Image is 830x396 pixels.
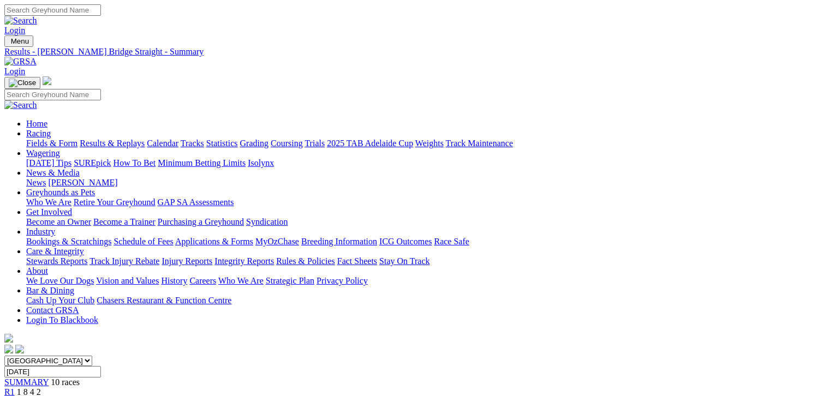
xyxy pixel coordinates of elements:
a: Care & Integrity [26,247,84,256]
a: Tracks [181,139,204,148]
a: Get Involved [26,207,72,217]
a: Racing [26,129,51,138]
a: Chasers Restaurant & Function Centre [97,296,231,305]
div: Get Involved [26,217,826,227]
img: facebook.svg [4,345,13,353]
a: Cash Up Your Club [26,296,94,305]
a: Privacy Policy [317,276,368,285]
a: Coursing [271,139,303,148]
span: Menu [11,37,29,45]
button: Toggle navigation [4,77,40,89]
a: Fact Sheets [337,256,377,266]
a: Track Injury Rebate [89,256,159,266]
img: Search [4,100,37,110]
a: Vision and Values [96,276,159,285]
div: Racing [26,139,826,148]
a: 2025 TAB Adelaide Cup [327,139,413,148]
div: News & Media [26,178,826,188]
a: Strategic Plan [266,276,314,285]
a: Bar & Dining [26,286,74,295]
a: ICG Outcomes [379,237,432,246]
img: logo-grsa-white.png [43,76,51,85]
a: SUREpick [74,158,111,167]
a: Race Safe [434,237,469,246]
span: 10 races [51,377,80,387]
a: Results - [PERSON_NAME] Bridge Straight - Summary [4,47,826,57]
a: Isolynx [248,158,274,167]
a: Become an Owner [26,217,91,226]
input: Select date [4,366,101,377]
a: Calendar [147,139,178,148]
a: Rules & Policies [276,256,335,266]
a: History [161,276,187,285]
div: Wagering [26,158,826,168]
a: Track Maintenance [446,139,513,148]
a: Who We Are [218,276,264,285]
a: Contact GRSA [26,305,79,315]
a: How To Bet [114,158,156,167]
div: Care & Integrity [26,256,826,266]
a: Login [4,26,25,35]
img: GRSA [4,57,37,67]
a: Bookings & Scratchings [26,237,111,246]
a: Login [4,67,25,76]
a: Wagering [26,148,60,158]
a: Weights [415,139,444,148]
a: Greyhounds as Pets [26,188,95,197]
a: MyOzChase [255,237,299,246]
a: Breeding Information [301,237,377,246]
a: Minimum Betting Limits [158,158,246,167]
div: About [26,276,826,286]
a: Who We Are [26,197,71,207]
a: [DATE] Tips [26,158,71,167]
a: Results & Replays [80,139,145,148]
img: logo-grsa-white.png [4,334,13,343]
a: Retire Your Greyhound [74,197,156,207]
a: Fields & Form [26,139,77,148]
a: Careers [189,276,216,285]
div: Industry [26,237,826,247]
a: Schedule of Fees [114,237,173,246]
a: Applications & Forms [175,237,253,246]
a: Integrity Reports [214,256,274,266]
a: Stay On Track [379,256,429,266]
a: News [26,178,46,187]
div: Greyhounds as Pets [26,197,826,207]
a: Home [26,119,47,128]
a: Become a Trainer [93,217,156,226]
a: Login To Blackbook [26,315,98,325]
a: Purchasing a Greyhound [158,217,244,226]
a: Syndication [246,217,288,226]
img: Close [9,79,36,87]
a: Grading [240,139,268,148]
input: Search [4,4,101,16]
a: We Love Our Dogs [26,276,94,285]
a: GAP SA Assessments [158,197,234,207]
a: About [26,266,48,275]
a: Injury Reports [162,256,212,266]
a: Industry [26,227,55,236]
a: News & Media [26,168,80,177]
a: Stewards Reports [26,256,87,266]
input: Search [4,89,101,100]
button: Toggle navigation [4,35,33,47]
img: Search [4,16,37,26]
img: twitter.svg [15,345,24,353]
a: Statistics [206,139,238,148]
a: SUMMARY [4,377,49,387]
a: Trials [304,139,325,148]
div: Bar & Dining [26,296,826,305]
a: [PERSON_NAME] [48,178,117,187]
